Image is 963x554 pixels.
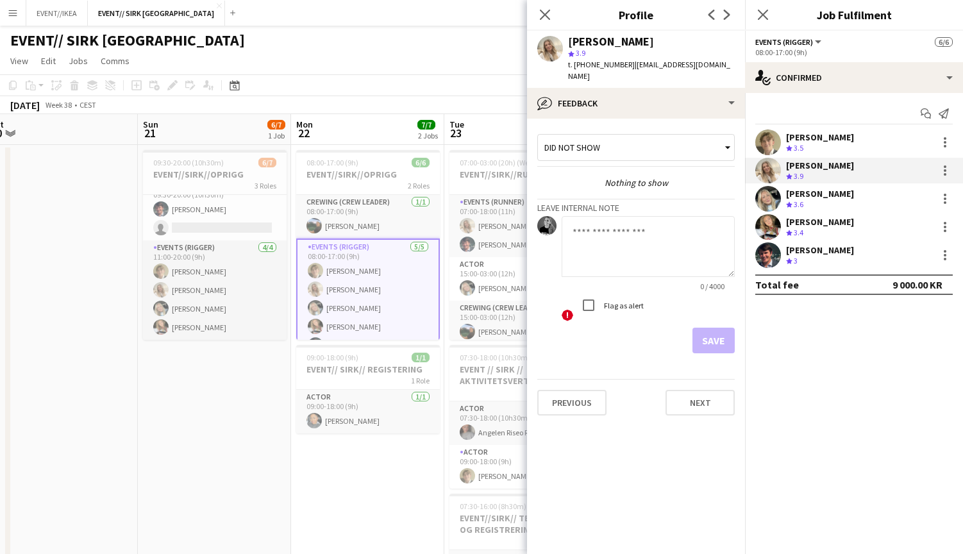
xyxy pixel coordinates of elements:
span: 21 [141,126,158,140]
span: | [EMAIL_ADDRESS][DOMAIN_NAME] [568,60,730,81]
app-card-role: Crewing (Crew Leader)1/108:00-17:00 (9h)[PERSON_NAME] [296,195,440,239]
span: ! [562,310,573,321]
app-card-role: Actor1/109:00-18:00 (9h)[PERSON_NAME] [296,390,440,433]
span: Sun [143,119,158,130]
span: 07:30-16:00 (8h30m) [460,501,526,511]
div: 1 Job [268,131,285,140]
h3: EVENT//SIRK//OPRIGG [143,169,287,180]
span: t. [PHONE_NUMBER] [568,60,635,69]
button: Events (Rigger) [755,37,823,47]
button: EVENT//IKEA [26,1,88,26]
span: Events (Rigger) [755,37,813,47]
span: 3 [794,256,798,265]
h3: EVENT//SIRK// TEKNISK VERT OG REGISTRERING [449,512,593,535]
span: 09:00-18:00 (9h) [306,353,358,362]
span: 6/6 [412,158,430,167]
a: Comms [96,53,135,69]
h1: EVENT// SIRK [GEOGRAPHIC_DATA] [10,31,245,50]
span: 6/6 [935,37,953,47]
div: [PERSON_NAME] [786,188,854,199]
app-card-role: Actor1/115:00-03:00 (12h)[PERSON_NAME] [449,257,593,301]
span: View [10,55,28,67]
app-card-role: Events (Rigger)4/411:00-20:00 (9h)[PERSON_NAME][PERSON_NAME][PERSON_NAME][PERSON_NAME] [143,240,287,340]
div: [PERSON_NAME] [786,244,854,256]
span: 3.4 [794,228,803,237]
div: CEST [80,100,96,110]
h3: EVENT//SIRK//OPRIGG [296,169,440,180]
span: 3.9 [794,171,803,181]
div: 08:00-17:00 (9h) [755,47,953,57]
span: 1 Role [411,376,430,385]
h3: Leave internal note [537,202,735,214]
app-card-role: Events (Runner)2/207:00-18:00 (11h)[PERSON_NAME][PERSON_NAME] [449,195,593,257]
label: Flag as alert [601,301,644,310]
app-card-role: Actor1/109:00-18:00 (9h)[PERSON_NAME] [449,445,593,489]
span: 0 / 4000 [690,281,735,291]
div: 2 Jobs [418,131,438,140]
div: Feedback [527,88,745,119]
span: Mon [296,119,313,130]
span: 08:00-17:00 (9h) [306,158,358,167]
div: [DATE] [10,99,40,112]
span: 22 [294,126,313,140]
span: 3.9 [576,48,585,58]
app-job-card: 07:00-03:00 (20h) (Wed)6/6EVENT//SIRK//RUNNER4 RolesEvents (Runner)2/207:00-18:00 (11h)[PERSON_NA... [449,150,593,340]
button: EVENT// SIRK [GEOGRAPHIC_DATA] [88,1,225,26]
span: 2 Roles [408,181,430,190]
div: [PERSON_NAME] [568,36,654,47]
a: Jobs [63,53,93,69]
span: 23 [448,126,464,140]
app-card-role: Events (Rigger)9A1/209:30-20:00 (10h30m)[PERSON_NAME] [143,178,287,240]
button: Previous [537,390,607,415]
button: Next [666,390,735,415]
div: [PERSON_NAME] [786,131,854,143]
div: Nothing to show [537,177,735,189]
app-job-card: 07:30-18:00 (10h30m)2/2EVENT // SIRK // AKTIVITETSVERT2 RolesActor1/107:30-18:00 (10h30m)Angelen ... [449,345,593,489]
app-job-card: 09:30-20:00 (10h30m)6/7EVENT//SIRK//OPRIGG3 Roles09:30-20:00 (10h30m)[PERSON_NAME]Events (Rigger)... [143,150,287,340]
div: Total fee [755,278,799,291]
span: 6/7 [267,120,285,130]
div: 9 000.00 KR [892,278,942,291]
span: 07:00-03:00 (20h) (Wed) [460,158,536,167]
app-card-role: Events (Rigger)5/508:00-17:00 (9h)[PERSON_NAME][PERSON_NAME][PERSON_NAME][PERSON_NAME] [296,239,440,359]
app-job-card: 08:00-17:00 (9h)6/6EVENT//SIRK//OPRIGG2 RolesCrewing (Crew Leader)1/108:00-17:00 (9h)[PERSON_NAME... [296,150,440,340]
h3: EVENT // SIRK // AKTIVITETSVERT [449,364,593,387]
h3: Job Fulfilment [745,6,963,23]
a: Edit [36,53,61,69]
span: 09:30-20:00 (10h30m) [153,158,224,167]
span: 6/7 [258,158,276,167]
span: Edit [41,55,56,67]
div: [PERSON_NAME] [786,160,854,171]
app-job-card: 09:00-18:00 (9h)1/1EVENT// SIRK// REGISTERING1 RoleActor1/109:00-18:00 (9h)[PERSON_NAME] [296,345,440,433]
div: [PERSON_NAME] [786,216,854,228]
span: 07:30-18:00 (10h30m) [460,353,530,362]
h3: EVENT// SIRK// REGISTERING [296,364,440,375]
div: Confirmed [745,62,963,93]
h3: Profile [527,6,745,23]
span: 1/1 [412,353,430,362]
span: 7/7 [417,120,435,130]
span: 3 Roles [255,181,276,190]
app-card-role: Actor1/107:30-18:00 (10h30m)Angelen Riseo Ring [449,401,593,445]
span: Tue [449,119,464,130]
span: 3.5 [794,143,803,153]
span: Did not show [544,142,600,153]
span: Comms [101,55,130,67]
span: Week 38 [42,100,74,110]
span: Jobs [69,55,88,67]
h3: EVENT//SIRK//RUNNER [449,169,593,180]
a: View [5,53,33,69]
app-card-role: Crewing (Crew Leader)1/115:00-03:00 (12h)[PERSON_NAME] [449,301,593,344]
span: 3.6 [794,199,803,209]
